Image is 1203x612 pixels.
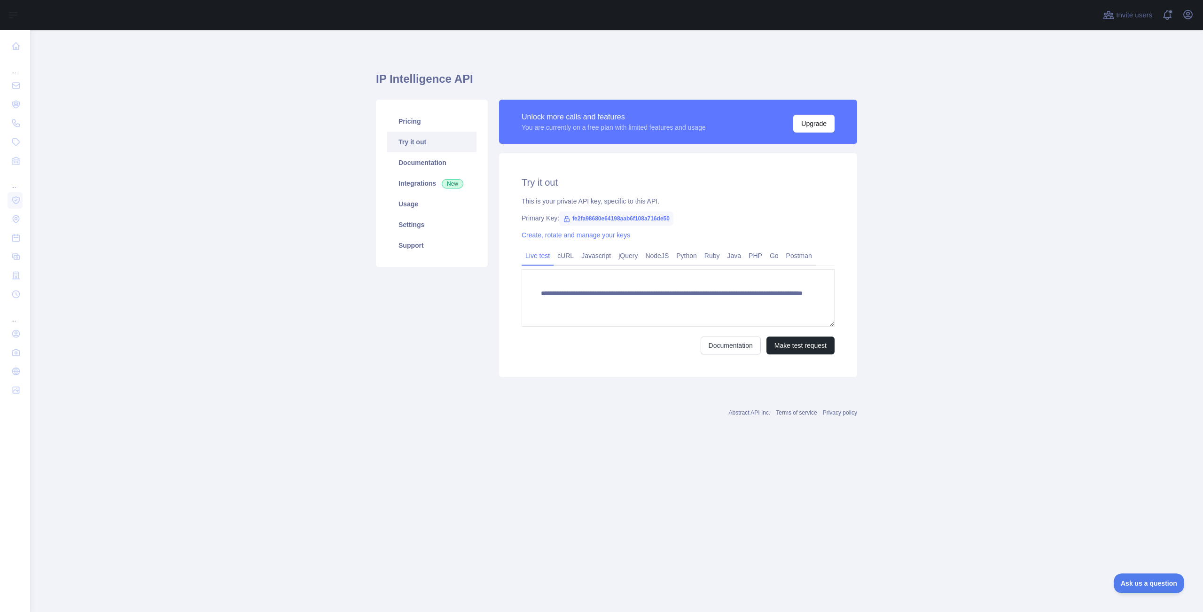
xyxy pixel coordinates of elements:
[8,56,23,75] div: ...
[766,337,835,354] button: Make test request
[8,171,23,190] div: ...
[701,337,761,354] a: Documentation
[522,213,835,223] div: Primary Key:
[442,179,463,188] span: New
[1116,10,1152,21] span: Invite users
[701,248,724,263] a: Ruby
[522,111,706,123] div: Unlock more calls and features
[782,248,816,263] a: Postman
[724,248,745,263] a: Java
[745,248,766,263] a: PHP
[776,409,817,416] a: Terms of service
[387,235,477,256] a: Support
[766,248,782,263] a: Go
[522,176,835,189] h2: Try it out
[823,409,857,416] a: Privacy policy
[615,248,641,263] a: jQuery
[793,115,835,133] button: Upgrade
[522,123,706,132] div: You are currently on a free plan with limited features and usage
[387,152,477,173] a: Documentation
[554,248,578,263] a: cURL
[387,214,477,235] a: Settings
[559,212,673,226] span: fe2fa98680e64198aab6f108a716de50
[578,248,615,263] a: Javascript
[387,132,477,152] a: Try it out
[522,248,554,263] a: Live test
[641,248,672,263] a: NodeJS
[376,71,857,94] h1: IP Intelligence API
[522,196,835,206] div: This is your private API key, specific to this API.
[522,231,630,239] a: Create, rotate and manage your keys
[387,111,477,132] a: Pricing
[387,194,477,214] a: Usage
[1101,8,1154,23] button: Invite users
[672,248,701,263] a: Python
[729,409,771,416] a: Abstract API Inc.
[1114,573,1184,593] iframe: Toggle Customer Support
[8,305,23,323] div: ...
[387,173,477,194] a: Integrations New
